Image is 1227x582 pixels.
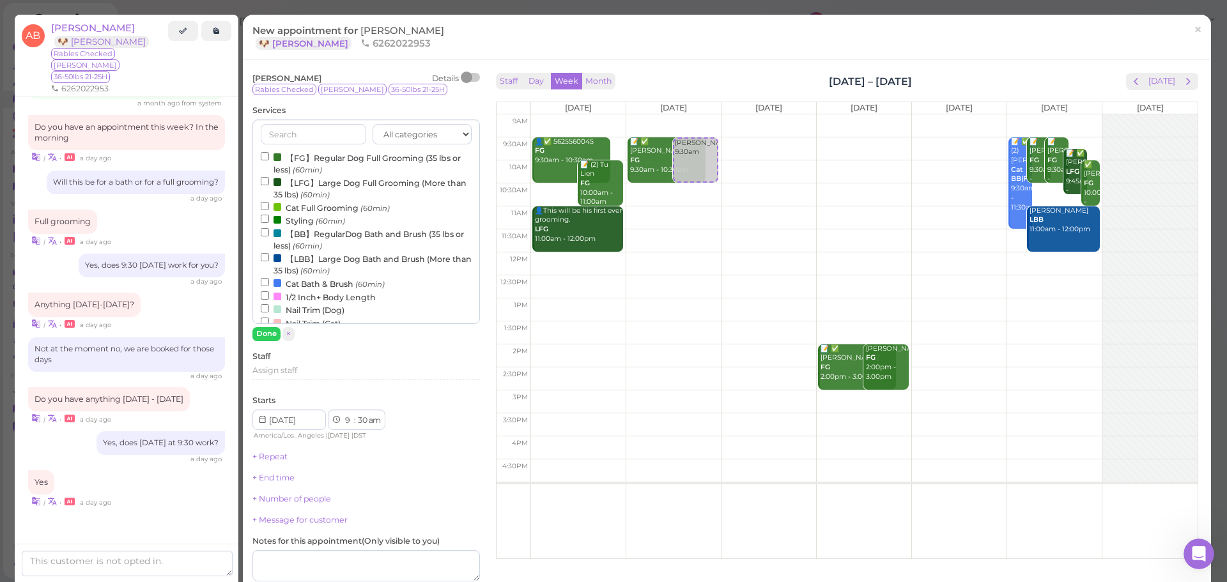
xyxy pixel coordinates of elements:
[261,278,269,286] input: Cat Bath & Brush (60min)
[22,24,45,47] span: AB
[28,470,54,494] div: Yes
[252,327,281,341] button: Done
[51,48,115,59] span: Rabies Checked
[353,431,366,440] span: DST
[256,37,351,50] a: 🐶 [PERSON_NAME]
[1126,73,1146,90] button: prev
[565,103,592,112] span: [DATE]
[293,165,322,174] small: (60min)
[316,217,345,226] small: (60min)
[43,415,45,424] i: |
[865,344,909,382] div: [PERSON_NAME] 2:00pm - 3:00pm
[261,215,269,223] input: Styling (60min)
[300,190,330,199] small: (60min)
[1137,103,1164,112] span: [DATE]
[513,347,528,355] span: 2pm
[1047,137,1069,194] div: 📝 [PERSON_NAME] 9:30am - 10:30am
[1011,165,1033,183] b: Cat BB|FG
[54,36,149,48] a: 🐶 [PERSON_NAME]
[43,498,45,507] i: |
[261,316,341,330] label: Nail Trim (Cat)
[252,515,348,525] a: + Message for customer
[674,139,717,157] div: [PERSON_NAME] 9:30am
[282,327,295,341] button: ×
[1083,160,1099,217] div: ✅ [PERSON_NAME] 10:00am - 11:00am
[496,73,521,90] button: Staff
[28,210,97,234] div: Full grooming
[43,154,45,162] i: |
[190,455,222,463] span: 10/13/2025 10:31am
[252,535,440,547] label: Notes for this appointment ( Only visible to you )
[1084,179,1093,187] b: FG
[252,24,444,49] span: New appointment for
[286,329,291,338] span: ×
[535,225,548,233] b: LFG
[360,24,444,36] span: [PERSON_NAME]
[137,99,181,107] span: 09/09/2025 02:26pm
[181,99,222,107] span: from system
[534,137,610,165] div: 👤✅ 5625560045 9:30am - 10:30am
[500,186,528,194] span: 10:30am
[514,301,528,309] span: 1pm
[43,321,45,329] i: |
[513,393,528,401] span: 3pm
[500,278,528,286] span: 12:30pm
[551,73,582,90] button: Week
[851,103,877,112] span: [DATE]
[512,439,528,447] span: 4pm
[28,387,190,411] div: Do you have anything [DATE] - [DATE]
[829,74,912,89] h2: [DATE] – [DATE]
[190,372,222,380] span: 10/13/2025 10:29am
[252,73,321,83] span: [PERSON_NAME]
[1029,206,1100,234] div: [PERSON_NAME] 11:00am - 12:00pm
[1178,73,1198,90] button: next
[261,202,269,210] input: Cat Full Grooming (60min)
[1047,156,1057,164] b: FG
[1010,137,1032,213] div: 📝 ✅ (2) [PERSON_NAME] 9:30am - 11:30am
[509,163,528,171] span: 10am
[1029,137,1051,194] div: 📝 [PERSON_NAME] 9:30am - 10:30am
[503,370,528,378] span: 2:30pm
[261,176,472,201] label: 【LFG】Large Dog Full Grooming (More than 35 lbs)
[80,415,111,424] span: 10/13/2025 10:30am
[252,473,295,482] a: + End time
[946,103,973,112] span: [DATE]
[502,462,528,470] span: 4:30pm
[261,318,269,326] input: Nail Trim (Cat)
[261,213,345,227] label: Styling
[252,494,331,503] a: + Number of people
[355,280,385,289] small: (60min)
[80,498,111,507] span: 10/13/2025 10:31am
[660,103,687,112] span: [DATE]
[328,431,350,440] span: [DATE]
[821,363,830,371] b: FG
[28,411,225,425] div: •
[755,103,782,112] span: [DATE]
[252,452,288,461] a: + Repeat
[43,238,45,246] i: |
[190,277,222,286] span: 10/13/2025 10:28am
[28,115,225,151] div: Do you have an appointment this week? In the morning
[261,152,269,160] input: 【FG】Regular Dog Full Grooming (35 lbs or less) (60min)
[261,201,390,214] label: Cat Full Grooming
[521,73,552,90] button: Day
[28,234,225,247] div: •
[1066,167,1079,176] b: LFG
[360,37,431,49] span: 6262022953
[502,232,528,240] span: 11:30am
[261,151,472,176] label: 【FG】Regular Dog Full Grooming (35 lbs or less)
[503,416,528,424] span: 3:30pm
[1184,539,1214,569] iframe: Intercom live chat
[432,73,459,84] div: Details
[261,291,269,300] input: 1/2 Inch+ Body Length
[28,317,225,330] div: •
[252,365,297,375] span: Assign staff
[820,344,896,382] div: 📝 ✅ [PERSON_NAME] 2:00pm - 3:00pm
[190,194,222,203] span: 10/13/2025 10:24am
[252,351,270,362] label: Staff
[261,253,269,261] input: 【LBB】Large Dog Bath and Brush (More than 35 lbs) (60min)
[28,293,141,317] div: Anything [DATE]-[DATE]?
[1145,73,1179,90] button: [DATE]
[1041,103,1068,112] span: [DATE]
[261,228,269,236] input: 【BB】RegularDog Bath and Brush (35 lbs or less) (60min)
